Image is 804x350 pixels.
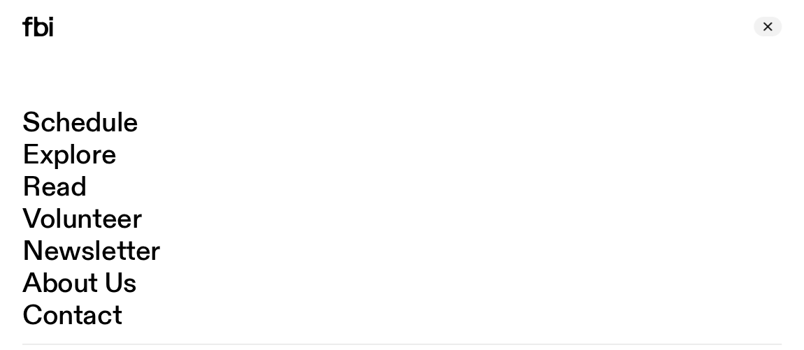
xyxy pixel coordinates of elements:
[22,239,160,265] a: Newsletter
[22,207,141,233] a: Volunteer
[22,303,122,330] a: Contact
[22,143,116,169] a: Explore
[22,271,137,298] a: About Us
[22,175,86,201] a: Read
[22,110,138,137] a: Schedule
